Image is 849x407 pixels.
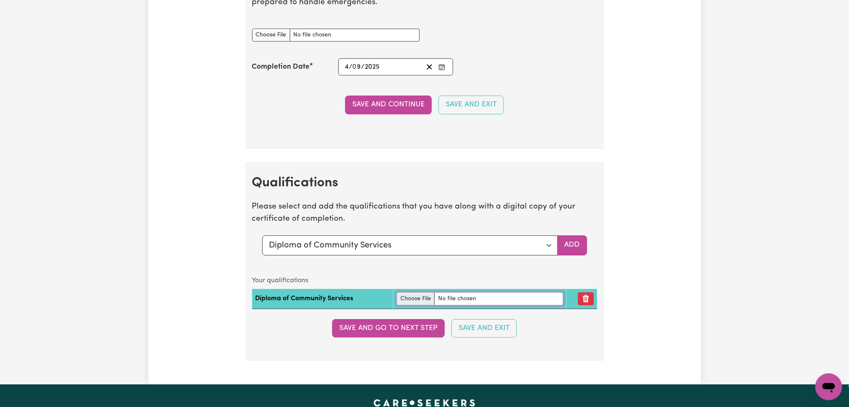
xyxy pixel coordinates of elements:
span: / [349,63,353,71]
p: Please select and add the qualifications that you have along with a digital copy of your certific... [252,201,597,225]
button: Save and Exit [439,95,504,114]
span: 0 [353,64,357,70]
button: Save and go to next step [332,319,445,337]
iframe: Button to launch messaging window [815,374,842,400]
button: Add selected qualification [557,235,587,255]
input: -- [345,61,349,72]
button: Enter the Completion Date of your CPR Course [436,61,448,72]
label: Completion Date [252,62,310,72]
button: Save and Exit [452,319,517,337]
h2: Qualifications [252,175,597,191]
span: / [361,63,365,71]
a: Careseekers home page [374,399,475,406]
input: -- [353,61,361,72]
td: Diploma of Community Services [252,289,394,309]
button: Save and Continue [345,95,432,114]
caption: Your qualifications [252,272,597,289]
button: Remove qualification [578,292,594,305]
button: Clear date [423,61,436,72]
input: ---- [365,61,380,72]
